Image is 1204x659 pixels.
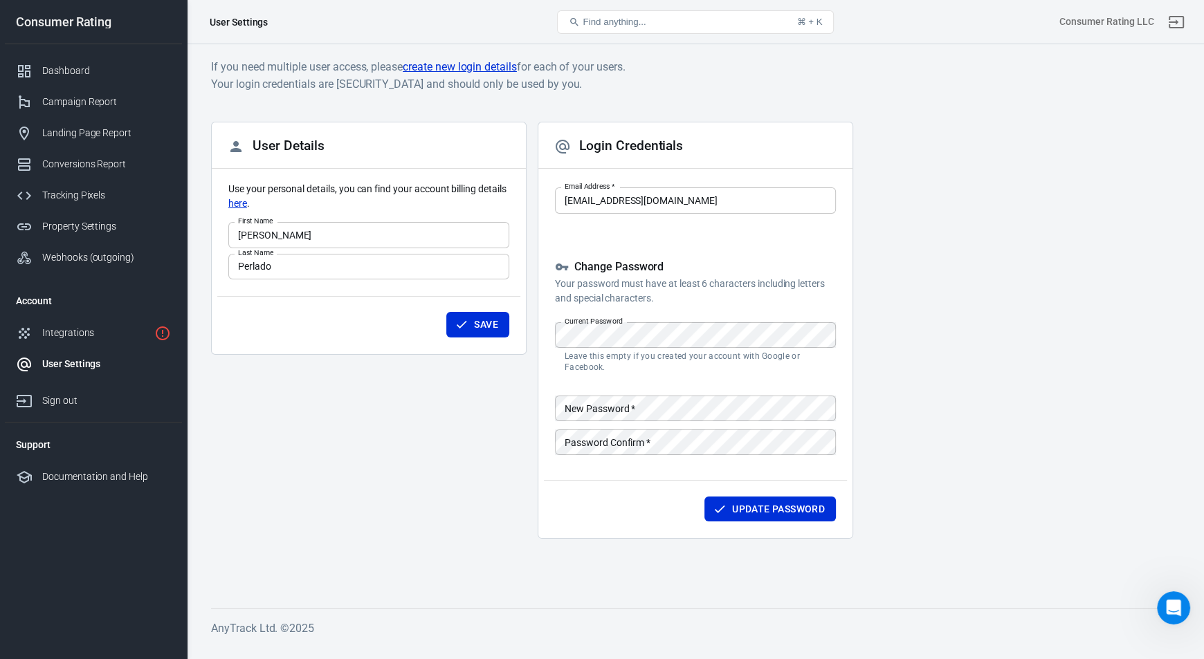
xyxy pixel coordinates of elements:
label: Email Address [565,181,614,192]
span: Find anything... [583,17,646,27]
a: Campaign Report [5,86,182,118]
button: Update Password [704,496,836,522]
li: Account [5,284,182,317]
div: Integrations [42,326,149,340]
div: Webhooks (outgoing) [42,250,171,265]
a: Property Settings [5,211,182,242]
a: Integrations [5,317,182,349]
keeper-lock: Open Keeper Popup [810,327,826,344]
div: Consumer Rating [5,16,182,28]
a: here [228,196,247,211]
div: Conversions Report [42,157,171,171]
input: John [228,222,509,248]
a: Conversions Report [5,149,182,180]
div: User Settings [42,357,171,371]
li: Support [5,428,182,461]
iframe: Intercom live chat [1157,591,1190,624]
h5: Change Password [555,260,836,275]
h2: User Details [228,138,324,155]
div: User Settings [210,15,268,29]
div: Dashboard [42,64,171,78]
p: Leave this empty if you created your account with Google or Facebook. [565,351,826,373]
a: Dashboard [5,55,182,86]
div: Tracking Pixels [42,188,171,203]
a: create new login details [403,58,517,75]
button: Save [446,312,509,337]
div: Property Settings [42,219,171,234]
a: User Settings [5,349,182,380]
div: ⌘ + K [796,17,822,27]
button: Find anything...⌘ + K [557,10,834,34]
a: Webhooks (outgoing) [5,242,182,273]
div: Documentation and Help [42,470,171,484]
input: Doe [228,254,509,279]
div: Sign out [42,393,171,408]
div: Campaign Report [42,95,171,109]
h6: AnyTrack Ltd. © 2025 [211,620,1180,637]
label: Last Name [238,248,273,258]
a: Landing Page Report [5,118,182,149]
svg: 7 networks not verified yet [154,325,171,342]
div: Account id: U3CoJP5n [1059,15,1154,29]
h2: Login Credentials [554,138,683,155]
p: Your password must have at least 6 characters including letters and special characters. [555,277,836,306]
label: Current Password [565,316,623,326]
a: Tracking Pixels [5,180,182,211]
a: Sign out [5,380,182,416]
p: Use your personal details, you can find your account billing details . [228,182,509,211]
div: Landing Page Report [42,126,171,140]
label: First Name [238,216,273,226]
a: Sign out [1160,6,1193,39]
h6: If you need multiple user access, please for each of your users. Your login credentials are [SECU... [211,58,1180,93]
